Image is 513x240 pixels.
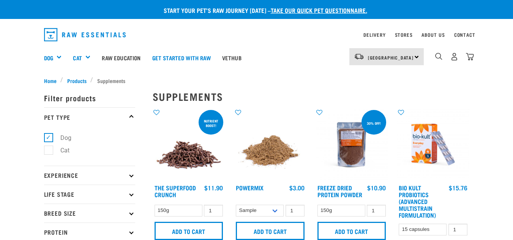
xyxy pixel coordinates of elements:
input: Add to cart [317,222,386,240]
a: Cat [73,53,82,62]
input: Add to cart [236,222,305,240]
div: $10.90 [367,184,386,191]
a: Get started with Raw [147,42,216,73]
img: 2023 AUG RE Product1724 [397,108,469,181]
a: About Us [421,33,445,36]
h2: Supplements [153,91,469,102]
nav: dropdown navigation [38,25,475,44]
img: user.png [450,53,458,61]
img: home-icon-1@2x.png [435,53,442,60]
a: Dog [44,53,53,62]
label: Dog [48,133,74,143]
div: $3.00 [289,184,305,191]
input: 1 [286,205,305,216]
span: Products [67,77,87,85]
a: take our quick pet questionnaire. [271,8,367,12]
label: Cat [48,146,73,155]
a: Raw Education [96,42,146,73]
a: Stores [395,33,413,36]
a: Home [44,77,61,85]
a: Delivery [363,33,385,36]
img: home-icon@2x.png [466,53,474,61]
img: FD Protein Powder [316,108,388,181]
input: Add to cart [155,222,223,240]
div: $11.90 [204,184,223,191]
a: Freeze Dried Protein Powder [317,186,362,196]
a: Products [63,77,90,85]
nav: breadcrumbs [44,77,469,85]
input: 1 [367,205,386,216]
p: Filter products [44,88,135,107]
p: Pet Type [44,107,135,126]
span: Home [44,77,57,85]
a: The Superfood Crunch [155,186,196,196]
img: van-moving.png [354,53,364,60]
p: Breed Size [44,204,135,223]
div: nutrient boost! [199,115,223,131]
div: 30% off! [363,118,384,129]
img: Pile Of PowerMix For Pets [234,108,306,181]
input: 1 [204,205,223,216]
a: Powermix [236,186,264,189]
img: Raw Essentials Logo [44,28,126,41]
a: Bio Kult Probiotics (Advanced Multistrain Formulation) [399,186,436,216]
span: [GEOGRAPHIC_DATA] [368,56,414,59]
a: Contact [454,33,475,36]
div: $15.76 [449,184,467,191]
p: Experience [44,166,135,185]
a: Vethub [216,42,247,73]
input: 1 [448,224,467,235]
img: 1311 Superfood Crunch 01 [153,108,225,181]
p: Life Stage [44,185,135,204]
